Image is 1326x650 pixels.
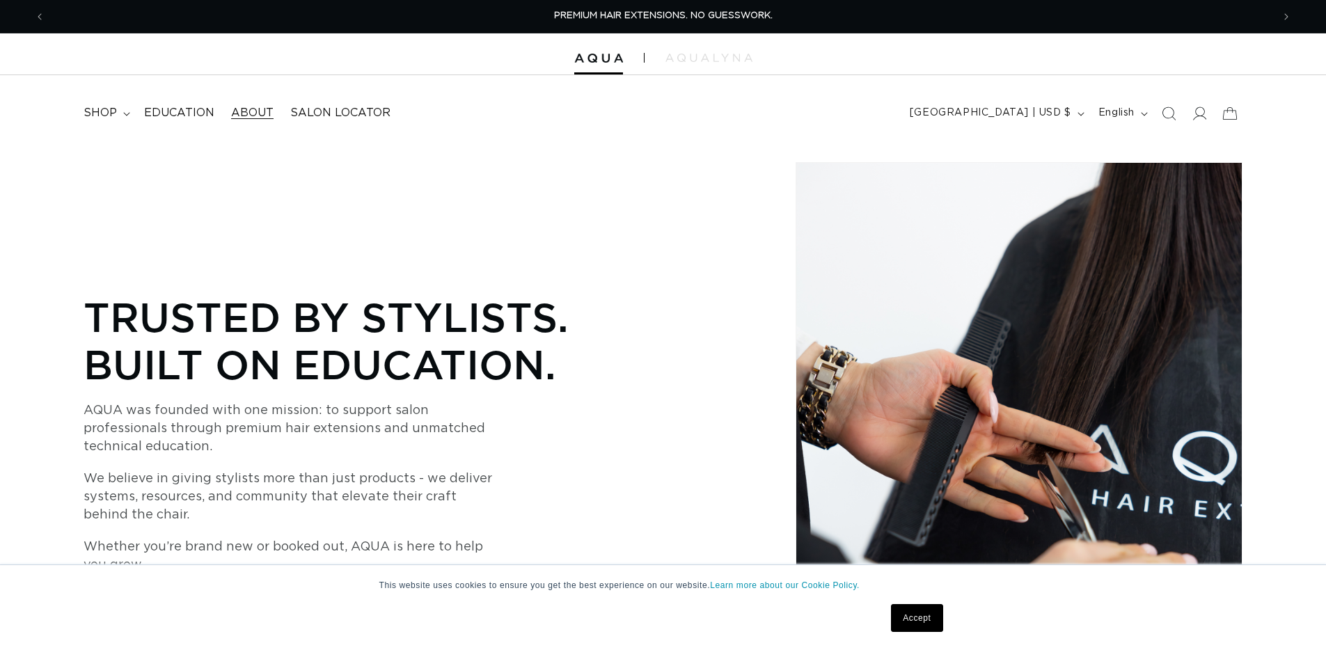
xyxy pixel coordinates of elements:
[282,97,399,129] a: Salon Locator
[75,97,136,129] summary: shop
[710,580,860,590] a: Learn more about our Cookie Policy.
[84,470,501,524] p: We believe in giving stylists more than just products - we deliver systems, resources, and commun...
[665,54,752,62] img: aqualyna.com
[84,538,501,574] p: Whether you’re brand new or booked out, AQUA is here to help you grow.
[379,579,947,592] p: This website uses cookies to ensure you get the best experience on our website.
[24,3,55,30] button: Previous announcement
[901,100,1090,127] button: [GEOGRAPHIC_DATA] | USD $
[231,106,274,120] span: About
[84,293,613,388] p: Trusted by Stylists. Built on Education.
[84,402,501,456] p: AQUA was founded with one mission: to support salon professionals through premium hair extensions...
[1271,3,1302,30] button: Next announcement
[144,106,214,120] span: Education
[290,106,390,120] span: Salon Locator
[554,11,773,20] span: PREMIUM HAIR EXTENSIONS. NO GUESSWORK.
[136,97,223,129] a: Education
[1098,106,1135,120] span: English
[223,97,282,129] a: About
[1153,98,1184,129] summary: Search
[910,106,1071,120] span: [GEOGRAPHIC_DATA] | USD $
[84,106,117,120] span: shop
[574,54,623,63] img: Aqua Hair Extensions
[891,604,942,632] a: Accept
[1090,100,1153,127] button: English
